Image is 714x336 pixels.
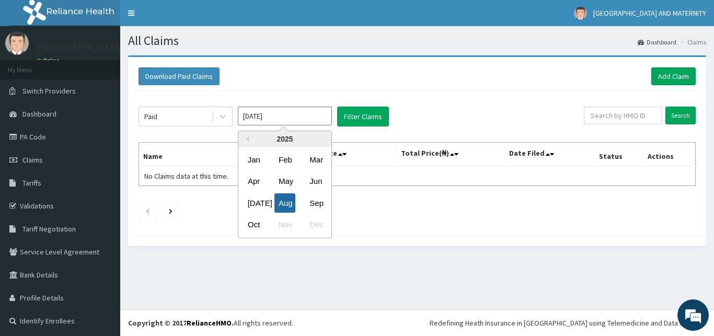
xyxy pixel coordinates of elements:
div: Choose April 2025 [244,172,264,191]
button: Download Paid Claims [139,67,220,85]
img: d_794563401_company_1708531726252_794563401 [19,52,42,78]
li: Claims [677,38,706,47]
input: Search [665,107,696,124]
strong: Copyright © 2017 . [128,318,234,328]
button: Previous Year [244,136,249,142]
span: Switch Providers [22,86,76,96]
a: Dashboard [638,38,676,47]
a: Online [37,57,62,64]
th: Date Filed [505,143,595,167]
th: Actions [643,143,695,167]
div: Choose January 2025 [244,150,264,169]
textarea: Type your message and hit 'Enter' [5,225,199,261]
img: User Image [5,31,29,55]
footer: All rights reserved. [120,309,714,336]
div: Choose May 2025 [274,172,295,191]
span: Claims [22,155,43,165]
th: Name [139,143,279,167]
span: Tariffs [22,178,41,188]
button: Filter Claims [337,107,389,126]
div: Redefining Heath Insurance in [GEOGRAPHIC_DATA] using Telemedicine and Data Science! [430,318,706,328]
div: Choose March 2025 [305,150,326,169]
div: Choose September 2025 [305,193,326,213]
div: Paid [144,111,157,122]
h1: All Claims [128,34,706,48]
span: Dashboard [22,109,56,119]
div: 2025 [238,131,331,147]
input: Search by HMO ID [584,107,662,124]
div: Choose July 2025 [244,193,264,213]
div: Chat with us now [54,59,176,72]
span: [GEOGRAPHIC_DATA] AND MATERNITY [593,8,706,18]
div: Choose October 2025 [244,215,264,235]
div: month 2025-08 [238,149,331,236]
a: Next page [169,206,172,215]
th: Status [595,143,643,167]
div: Choose February 2025 [274,150,295,169]
a: Previous page [145,206,150,215]
th: Total Price(₦) [396,143,505,167]
input: Select Month and Year [238,107,332,125]
a: Add Claim [651,67,696,85]
div: Minimize live chat window [171,5,197,30]
span: No Claims data at this time. [144,171,228,181]
img: User Image [574,7,587,20]
span: We're online! [61,101,144,207]
div: Choose June 2025 [305,172,326,191]
a: RelianceHMO [187,318,232,328]
span: Tariff Negotiation [22,224,76,234]
div: Choose August 2025 [274,193,295,213]
p: [GEOGRAPHIC_DATA] AND MATERNITY [37,42,190,52]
